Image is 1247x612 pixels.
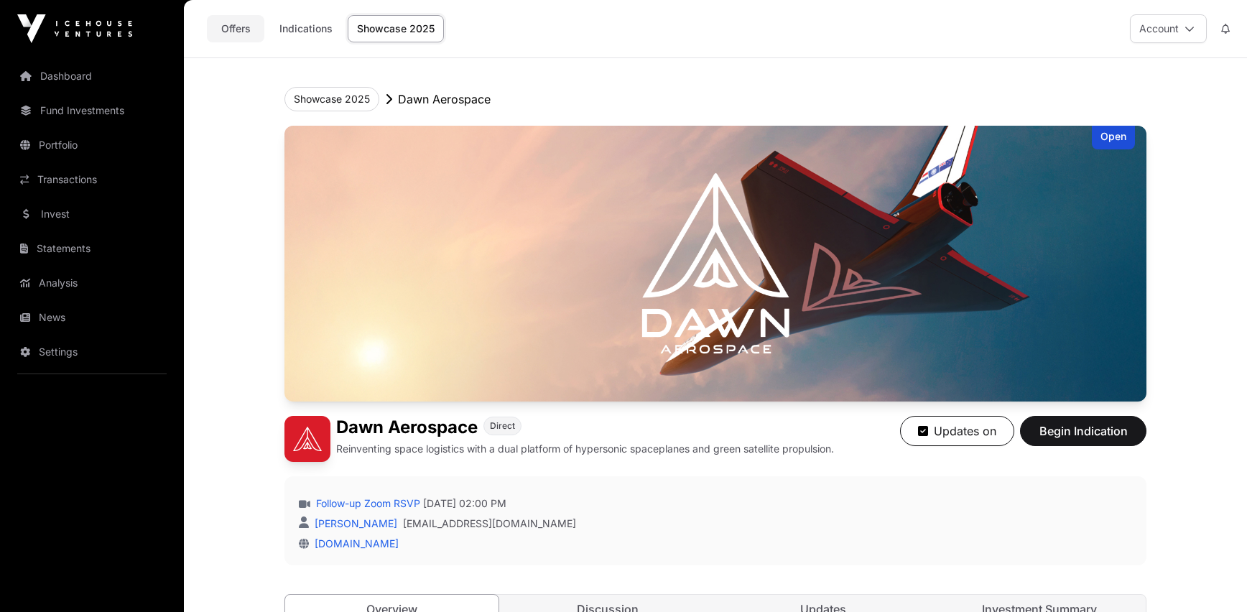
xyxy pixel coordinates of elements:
[284,87,379,111] button: Showcase 2025
[270,15,342,42] a: Indications
[11,129,172,161] a: Portfolio
[11,60,172,92] a: Dashboard
[11,302,172,333] a: News
[1092,126,1135,149] div: Open
[490,420,515,432] span: Direct
[423,496,506,511] span: [DATE] 02:00 PM
[313,496,420,511] a: Follow-up Zoom RSVP
[11,95,172,126] a: Fund Investments
[1130,14,1207,43] button: Account
[11,267,172,299] a: Analysis
[336,416,478,439] h1: Dawn Aerospace
[284,126,1146,402] img: Dawn Aerospace
[309,537,399,550] a: [DOMAIN_NAME]
[1038,422,1128,440] span: Begin Indication
[11,164,172,195] a: Transactions
[11,233,172,264] a: Statements
[11,336,172,368] a: Settings
[403,516,576,531] a: [EMAIL_ADDRESS][DOMAIN_NAME]
[336,442,834,456] p: Reinventing space logistics with a dual platform of hypersonic spaceplanes and green satellite pr...
[348,15,444,42] a: Showcase 2025
[17,14,132,43] img: Icehouse Ventures Logo
[312,517,397,529] a: [PERSON_NAME]
[1020,416,1146,446] button: Begin Indication
[207,15,264,42] a: Offers
[900,416,1014,446] button: Updates on
[11,198,172,230] a: Invest
[1175,543,1247,612] iframe: Chat Widget
[1020,430,1146,445] a: Begin Indication
[398,91,491,108] p: Dawn Aerospace
[284,416,330,462] img: Dawn Aerospace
